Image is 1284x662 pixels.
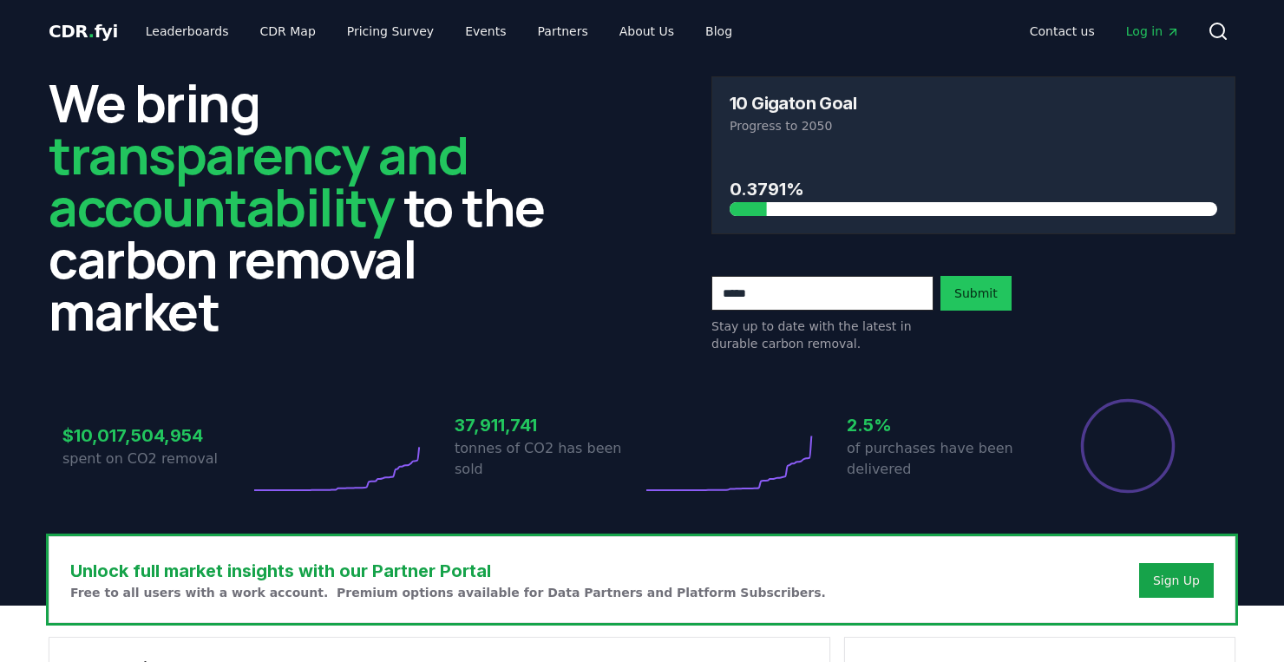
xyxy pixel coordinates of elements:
[1126,23,1180,40] span: Log in
[847,438,1034,480] p: of purchases have been delivered
[1016,16,1109,47] a: Contact us
[49,19,118,43] a: CDR.fyi
[1016,16,1194,47] nav: Main
[246,16,330,47] a: CDR Map
[62,449,250,469] p: spent on CO2 removal
[70,558,826,584] h3: Unlock full market insights with our Partner Portal
[88,21,95,42] span: .
[49,21,118,42] span: CDR fyi
[62,423,250,449] h3: $10,017,504,954
[451,16,520,47] a: Events
[730,95,856,112] h3: 10 Gigaton Goal
[49,119,468,242] span: transparency and accountability
[730,176,1217,202] h3: 0.3791%
[49,76,573,337] h2: We bring to the carbon removal market
[132,16,243,47] a: Leaderboards
[70,584,826,601] p: Free to all users with a work account. Premium options available for Data Partners and Platform S...
[132,16,746,47] nav: Main
[691,16,746,47] a: Blog
[730,117,1217,134] p: Progress to 2050
[1079,397,1176,495] div: Percentage of sales delivered
[1153,572,1200,589] a: Sign Up
[1139,563,1214,598] button: Sign Up
[455,438,642,480] p: tonnes of CO2 has been sold
[1112,16,1194,47] a: Log in
[333,16,448,47] a: Pricing Survey
[847,412,1034,438] h3: 2.5%
[711,318,934,352] p: Stay up to date with the latest in durable carbon removal.
[455,412,642,438] h3: 37,911,741
[606,16,688,47] a: About Us
[940,276,1012,311] button: Submit
[524,16,602,47] a: Partners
